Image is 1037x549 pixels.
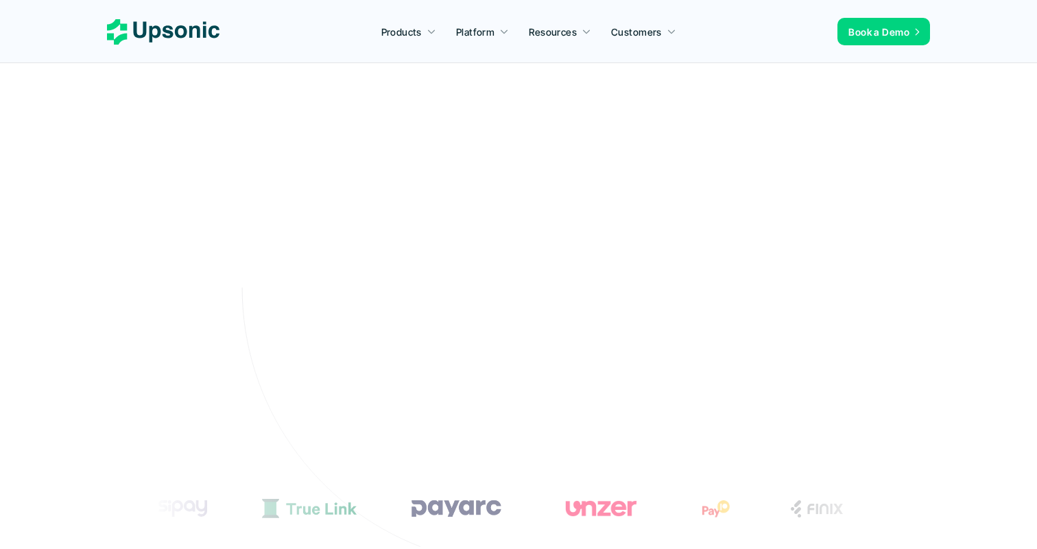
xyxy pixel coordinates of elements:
[456,25,494,39] p: Platform
[373,19,444,44] a: Products
[837,18,930,45] a: Book a Demo
[611,25,662,39] p: Customers
[373,336,526,356] p: Play with interactive demo
[381,25,422,39] p: Products
[356,329,554,364] a: Play with interactive demo
[848,25,909,39] p: Book a Demo
[578,337,653,357] p: Book a Demo
[561,329,681,364] a: Book a Demo
[529,25,577,39] p: Resources
[278,110,759,202] h2: Agentic AI Platform for FinTech Operations
[296,244,741,283] p: From onboarding to compliance to settlement to autonomous control. Work with %82 more efficiency ...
